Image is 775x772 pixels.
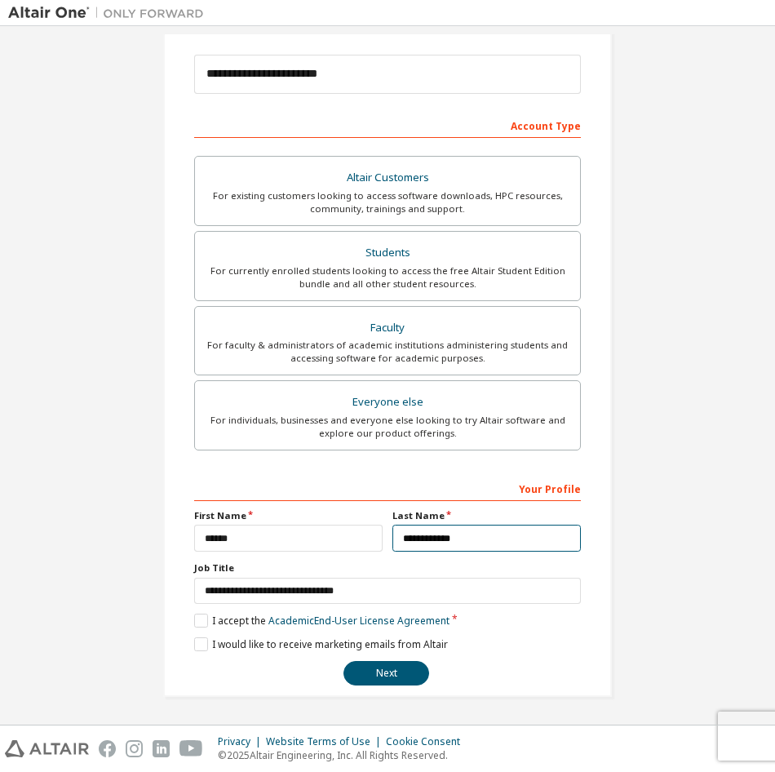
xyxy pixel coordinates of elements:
img: facebook.svg [99,740,116,757]
img: youtube.svg [179,740,203,757]
p: © 2025 Altair Engineering, Inc. All Rights Reserved. [218,748,470,762]
div: Cookie Consent [386,735,470,748]
label: I accept the [194,614,449,628]
img: linkedin.svg [153,740,170,757]
label: First Name [194,509,383,522]
label: Last Name [392,509,581,522]
div: Your Profile [194,475,581,501]
div: For currently enrolled students looking to access the free Altair Student Edition bundle and all ... [205,264,570,291]
div: Altair Customers [205,166,570,189]
div: Website Terms of Use [266,735,386,748]
div: For individuals, businesses and everyone else looking to try Altair software and explore our prod... [205,414,570,440]
div: For faculty & administrators of academic institutions administering students and accessing softwa... [205,339,570,365]
label: I would like to receive marketing emails from Altair [194,637,448,651]
img: Altair One [8,5,212,21]
div: Account Type [194,112,581,138]
label: Job Title [194,561,581,575]
a: Academic End-User License Agreement [268,614,449,628]
img: altair_logo.svg [5,740,89,757]
img: instagram.svg [126,740,143,757]
button: Next [343,661,429,685]
div: Faculty [205,317,570,339]
div: Everyone else [205,391,570,414]
div: For existing customers looking to access software downloads, HPC resources, community, trainings ... [205,189,570,215]
div: Privacy [218,735,266,748]
div: Students [205,242,570,264]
